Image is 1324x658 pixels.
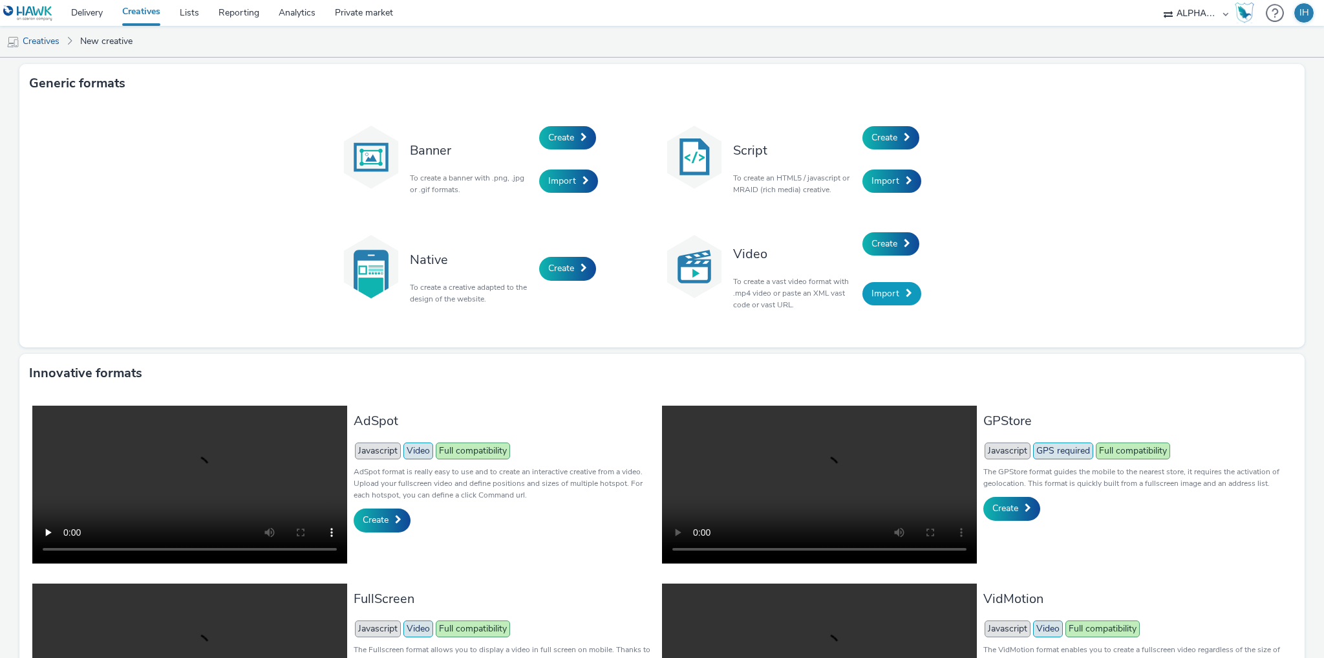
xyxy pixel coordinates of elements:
[363,514,389,526] span: Create
[871,175,899,187] span: Import
[539,126,596,149] a: Create
[1299,3,1309,23] div: IH
[410,172,533,195] p: To create a banner with .png, .jpg or .gif formats.
[539,257,596,280] a: Create
[29,364,142,383] h3: Innovative formats
[871,287,899,300] span: Import
[74,26,139,57] a: New creative
[733,276,856,311] p: To create a vast video format with .mp4 video or paste an XML vast code or vast URL.
[1096,443,1170,459] span: Full compatibility
[355,443,401,459] span: Javascript
[29,74,125,93] h3: Generic formats
[354,590,656,608] h3: FullScreen
[354,412,656,430] h3: AdSpot
[983,412,1285,430] h3: GPStore
[354,466,656,501] p: AdSpot format is really easy to use and to create an interactive creative from a video. Upload yo...
[410,251,533,269] h3: Native
[862,282,921,305] a: Import
[548,175,576,187] span: Import
[3,5,53,21] img: undefined Logo
[339,234,403,299] img: native.svg
[733,142,856,159] h3: Script
[862,170,921,193] a: Import
[1235,3,1259,23] a: Hawk Academy
[985,620,1030,637] span: Javascript
[992,502,1018,514] span: Create
[862,232,919,256] a: Create
[354,509,411,532] a: Create
[6,36,19,49] img: mobile
[410,142,533,159] h3: Banner
[983,590,1285,608] h3: VidMotion
[548,262,574,274] span: Create
[1235,3,1254,23] img: Hawk Academy
[355,620,401,637] span: Javascript
[871,131,897,144] span: Create
[436,620,510,637] span: Full compatibility
[436,443,510,459] span: Full compatibility
[339,125,403,190] img: banner.svg
[1065,620,1140,637] span: Full compatibility
[862,126,919,149] a: Create
[403,620,433,637] span: Video
[410,281,533,305] p: To create a creative adapted to the design of the website.
[983,466,1285,489] p: The GPStore format guides the mobile to the nearest store, it requires the activation of geolocat...
[403,443,433,459] span: Video
[983,497,1040,520] a: Create
[548,131,574,144] span: Create
[1033,443,1093,459] span: GPS required
[985,443,1030,459] span: Javascript
[1033,620,1063,637] span: Video
[733,172,856,195] p: To create an HTML5 / javascript or MRAID (rich media) creative.
[871,237,897,250] span: Create
[539,170,598,193] a: Import
[662,234,727,299] img: video.svg
[662,125,727,190] img: code.svg
[733,245,856,263] h3: Video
